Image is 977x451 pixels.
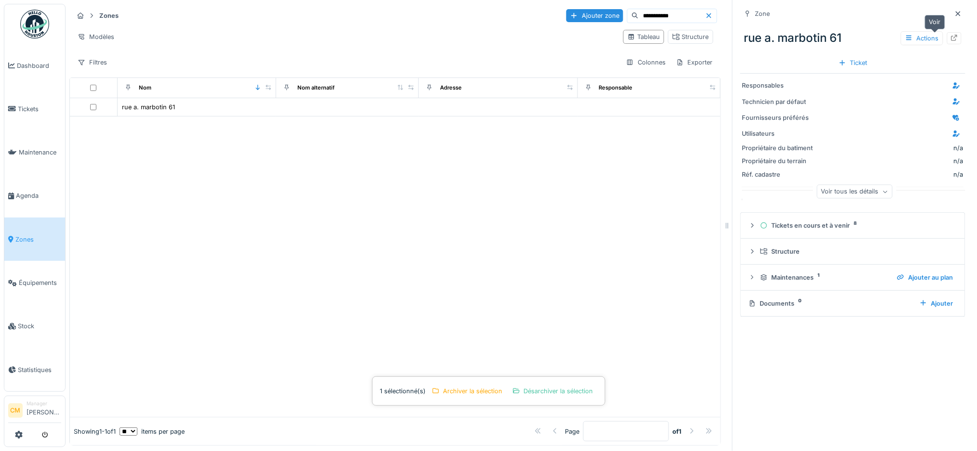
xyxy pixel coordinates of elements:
span: Agenda [16,191,61,200]
div: items per page [120,427,185,436]
a: Maintenance [4,131,65,174]
span: Équipements [19,278,61,287]
div: Modèles [73,30,119,44]
span: Stock [18,322,61,331]
summary: Structure [745,243,961,260]
summary: Documents0Ajouter [745,295,961,312]
div: Propriétaire du terrain [742,156,815,166]
span: Dashboard [17,61,61,70]
div: Adresse [440,84,462,92]
div: Responsable [599,84,633,92]
a: Zones [4,218,65,261]
a: Équipements [4,261,65,304]
a: Agenda [4,174,65,218]
div: Structure [672,32,709,41]
div: Nom alternatif [297,84,335,92]
strong: Zones [95,11,122,20]
div: Zone [755,9,770,18]
span: Maintenance [19,148,61,157]
div: n/a [818,156,964,166]
div: Voir tous les détails [817,185,893,199]
div: Ajouter [916,297,957,310]
div: rue a. marbotin 61 [740,26,965,51]
div: Exporter [672,55,717,69]
img: Badge_color-CXgf-gQk.svg [20,10,49,39]
div: n/a [818,170,964,179]
a: Stock [4,305,65,348]
a: CM Manager[PERSON_NAME] [8,400,61,423]
div: Page [565,427,579,436]
div: rue a. marbotin 61 [122,103,175,112]
a: Tickets [4,87,65,130]
div: Voir [925,15,945,29]
div: Filtres [73,55,111,69]
span: Zones [15,235,61,244]
div: Ticket [835,56,871,69]
div: Technicien par défaut [742,97,815,106]
a: Dashboard [4,44,65,87]
div: Showing 1 - 1 of 1 [74,427,116,436]
strong: of 1 [673,427,682,436]
div: Réf. cadastre [742,170,815,179]
div: Archiver la sélection [428,385,507,398]
summary: Tickets en cours et à venir8 [745,217,961,234]
div: Désarchiver la sélection [509,385,597,398]
div: Ajouter zone [566,9,623,22]
div: Responsables [742,81,815,90]
div: Tableau [628,32,660,41]
div: Maintenances [760,273,889,282]
li: [PERSON_NAME] [27,400,61,421]
div: Tickets en cours et à venir [760,221,953,230]
div: Colonnes [622,55,670,69]
div: Nom [139,84,151,92]
div: 1 sélectionné(s) [372,376,605,406]
div: Manager [27,400,61,407]
div: Actions [901,31,943,45]
div: Utilisateurs [742,129,815,138]
a: Statistiques [4,348,65,391]
div: Structure [760,247,953,256]
li: CM [8,403,23,418]
div: Ajouter au plan [893,271,957,284]
span: Tickets [18,104,61,114]
div: n/a [954,143,964,153]
div: Fournisseurs préférés [742,113,815,122]
summary: Maintenances1Ajouter au plan [745,269,961,286]
div: Propriétaire du batiment [742,143,815,153]
span: Statistiques [18,365,61,374]
div: Documents [749,299,912,308]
